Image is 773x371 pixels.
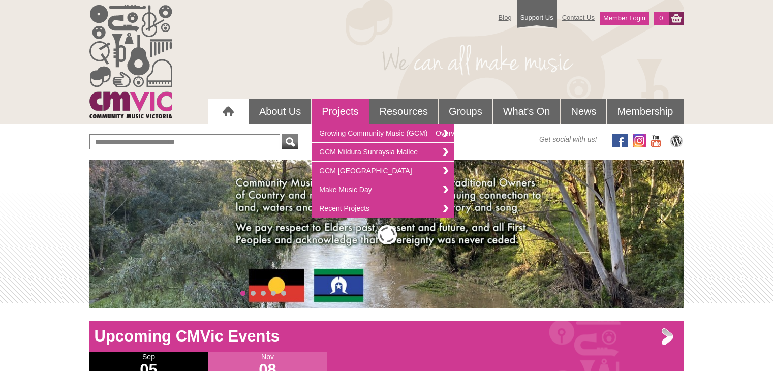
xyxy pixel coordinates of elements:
a: 0 [654,12,668,25]
a: GCM Mildura Sunraysia Mallee [312,143,454,162]
a: Projects [312,99,368,124]
a: Make Music Day [312,180,454,199]
span: Get social with us! [539,134,597,144]
img: cmvic_logo.png [89,5,172,118]
a: Resources [369,99,439,124]
h1: Upcoming CMVic Events [89,326,684,347]
a: Membership [607,99,683,124]
a: Recent Projects [312,199,454,218]
img: icon-instagram.png [633,134,646,147]
a: News [561,99,606,124]
a: Blog [493,9,517,26]
a: GCM [GEOGRAPHIC_DATA] [312,162,454,180]
a: About Us [249,99,311,124]
a: Member Login [600,12,649,25]
a: Groups [439,99,492,124]
a: Growing Community Music (GCM) – Overview [312,124,454,143]
a: Contact Us [557,9,600,26]
img: CMVic Blog [669,134,684,147]
a: What's On [493,99,561,124]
